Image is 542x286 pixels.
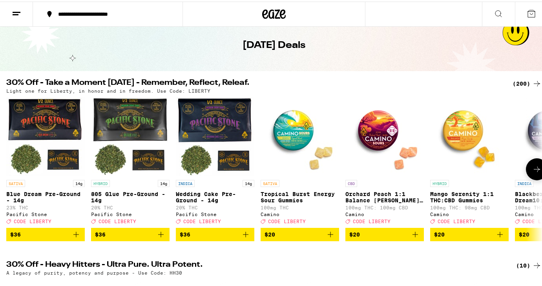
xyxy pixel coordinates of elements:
p: Tropical Burst Energy Sour Gummies [261,189,339,202]
div: Camino [345,210,424,215]
p: Mango Serenity 1:1 THC:CBD Gummies [430,189,509,202]
p: Wedding Cake Pre-Ground - 14g [176,189,254,202]
span: $36 [95,230,106,236]
div: Camino [430,210,509,215]
span: $20 [519,230,529,236]
a: Open page for Tropical Burst Energy Sour Gummies from Camino [261,96,339,226]
p: 23% THC [6,203,85,209]
p: HYBRID [430,178,449,185]
p: SATIVA [6,178,25,185]
img: Camino - Mango Serenity 1:1 THC:CBD Gummies [430,96,509,174]
h2: 30% Off - Take a Moment [DATE] - Remember, Reflect, Releaf. [6,77,503,87]
p: 100mg THC [261,203,339,209]
span: $20 [434,230,445,236]
p: 20% THC [176,203,254,209]
p: HYBRID [91,178,110,185]
div: Camino [261,210,339,215]
p: 14g [158,178,170,185]
p: 14g [73,178,85,185]
h2: 30% Off - Heavy Hitters - Ultra Pure. Ultra Potent. [6,259,503,269]
div: Pacific Stone [6,210,85,215]
span: $20 [265,230,275,236]
button: Add to bag [430,226,509,240]
a: Open page for Wedding Cake Pre-Ground - 14g from Pacific Stone [176,96,254,226]
p: CBD [345,178,357,185]
a: Open page for Mango Serenity 1:1 THC:CBD Gummies from Camino [430,96,509,226]
div: Pacific Stone [91,210,170,215]
span: Hi. Need any help? [5,5,57,12]
a: Open page for Blue Dream Pre-Ground - 14g from Pacific Stone [6,96,85,226]
p: 805 Glue Pre-Ground - 14g [91,189,170,202]
span: CODE LIBERTY [268,217,306,222]
span: CODE LIBERTY [99,217,136,222]
img: Pacific Stone - Wedding Cake Pre-Ground - 14g [176,96,254,174]
a: (200) [513,77,542,87]
img: Pacific Stone - Blue Dream Pre-Ground - 14g [6,96,85,174]
div: Pacific Stone [176,210,254,215]
img: Camino - Tropical Burst Energy Sour Gummies [261,96,339,174]
button: Add to bag [176,226,254,240]
p: 100mg THC: 100mg CBD [345,203,424,209]
h1: [DATE] Deals [243,37,305,51]
a: Open page for Orchard Peach 1:1 Balance Sours Gummies from Camino [345,96,424,226]
span: CODE LIBERTY [14,217,51,222]
p: 20% THC [91,203,170,209]
p: SATIVA [261,178,279,185]
p: Orchard Peach 1:1 Balance [PERSON_NAME] Gummies [345,189,424,202]
img: Pacific Stone - 805 Glue Pre-Ground - 14g [91,96,170,174]
span: CODE LIBERTY [353,217,391,222]
button: Add to bag [261,226,339,240]
a: (10) [516,259,542,269]
p: A legacy of purity, potency and purpose - Use Code: HH30 [6,269,182,274]
p: Light one for Liberty, in honor and in freedom. Use Code: LIBERTY [6,87,210,92]
span: $36 [10,230,21,236]
img: Camino - Orchard Peach 1:1 Balance Sours Gummies [345,96,424,174]
span: $20 [349,230,360,236]
p: 100mg THC: 98mg CBD [430,203,509,209]
p: INDICA [515,178,534,185]
button: Add to bag [345,226,424,240]
span: CODE LIBERTY [183,217,221,222]
p: Blue Dream Pre-Ground - 14g [6,189,85,202]
span: CODE LIBERTY [438,217,475,222]
a: Open page for 805 Glue Pre-Ground - 14g from Pacific Stone [91,96,170,226]
p: 14g [243,178,254,185]
p: INDICA [176,178,195,185]
button: Add to bag [91,226,170,240]
span: $36 [180,230,190,236]
button: Add to bag [6,226,85,240]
